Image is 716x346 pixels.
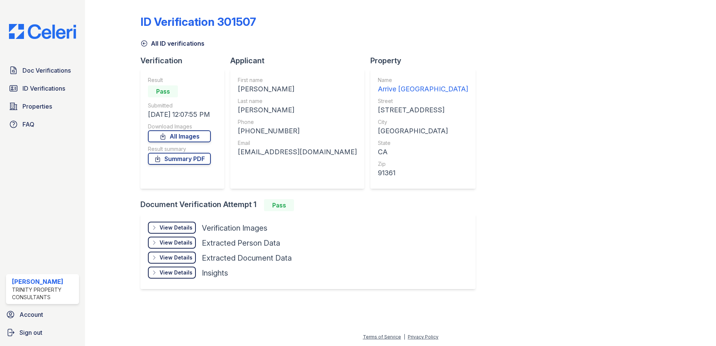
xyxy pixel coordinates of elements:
[148,153,211,165] a: Summary PDF
[238,139,357,147] div: Email
[148,145,211,153] div: Result summary
[22,84,65,93] span: ID Verifications
[12,286,76,301] div: Trinity Property Consultants
[378,105,468,115] div: [STREET_ADDRESS]
[378,160,468,168] div: Zip
[370,55,482,66] div: Property
[6,117,79,132] a: FAQ
[160,269,192,276] div: View Details
[6,81,79,96] a: ID Verifications
[238,105,357,115] div: [PERSON_NAME]
[160,224,192,231] div: View Details
[378,97,468,105] div: Street
[6,99,79,114] a: Properties
[140,55,230,66] div: Verification
[3,307,82,322] a: Account
[378,118,468,126] div: City
[378,76,468,94] a: Name Arrive [GEOGRAPHIC_DATA]
[378,139,468,147] div: State
[238,84,357,94] div: [PERSON_NAME]
[19,310,43,319] span: Account
[238,76,357,84] div: First name
[148,76,211,84] div: Result
[6,63,79,78] a: Doc Verifications
[404,334,405,340] div: |
[148,130,211,142] a: All Images
[202,268,228,278] div: Insights
[19,328,42,337] span: Sign out
[22,102,52,111] span: Properties
[140,15,256,28] div: ID Verification 301507
[202,223,267,233] div: Verification Images
[148,123,211,130] div: Download Images
[408,334,439,340] a: Privacy Policy
[140,39,204,48] a: All ID verifications
[238,118,357,126] div: Phone
[238,147,357,157] div: [EMAIL_ADDRESS][DOMAIN_NAME]
[230,55,370,66] div: Applicant
[202,253,292,263] div: Extracted Document Data
[22,120,34,129] span: FAQ
[160,239,192,246] div: View Details
[3,325,82,340] a: Sign out
[160,254,192,261] div: View Details
[264,199,294,211] div: Pass
[238,97,357,105] div: Last name
[140,199,482,211] div: Document Verification Attempt 1
[22,66,71,75] span: Doc Verifications
[12,277,76,286] div: [PERSON_NAME]
[378,147,468,157] div: CA
[378,84,468,94] div: Arrive [GEOGRAPHIC_DATA]
[378,126,468,136] div: [GEOGRAPHIC_DATA]
[3,24,82,39] img: CE_Logo_Blue-a8612792a0a2168367f1c8372b55b34899dd931a85d93a1a3d3e32e68fde9ad4.png
[238,126,357,136] div: [PHONE_NUMBER]
[378,76,468,84] div: Name
[202,238,280,248] div: Extracted Person Data
[148,109,211,120] div: [DATE] 12:07:55 PM
[148,102,211,109] div: Submitted
[363,334,401,340] a: Terms of Service
[148,85,178,97] div: Pass
[378,168,468,178] div: 91361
